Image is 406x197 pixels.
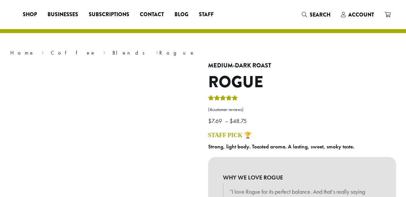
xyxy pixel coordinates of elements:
a: (4customer reviews) [208,106,396,113]
div: Rated 5.00 out of 5 [208,94,238,104]
span: Shop [23,11,37,19]
a: Coffee [51,49,96,56]
span: › [156,47,158,57]
a: Blends [112,49,149,56]
span: $ [230,117,233,125]
span: Search [310,11,330,19]
span: $ [208,117,211,125]
a: Home [10,49,35,56]
span: Blog [174,11,188,19]
span: › [103,47,106,57]
b: WHY WE LOVE ROGUE [223,172,381,183]
span: Contact [140,11,164,19]
span: Subscriptions [89,11,129,19]
a: Search [297,9,336,20]
span: › [42,47,44,57]
span: – [225,117,228,125]
span: Account [348,11,374,19]
span: 4 [209,107,212,112]
span: Businesses [47,11,78,19]
h4: Medium-Dark Roast [208,62,396,69]
a: Staff [194,9,219,20]
a: Shop [17,9,42,20]
bdi: 48.75 [230,117,248,125]
b: Strong, light body. Toasted aroma. A lasting, sweet, smoky taste. [208,143,354,150]
bdi: 7.69 [208,117,224,125]
a: STAFF PICK 🏆 [208,132,251,138]
h1: Rogue [208,73,396,92]
nav: Breadcrumb [10,49,396,57]
span: Staff [199,11,214,19]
